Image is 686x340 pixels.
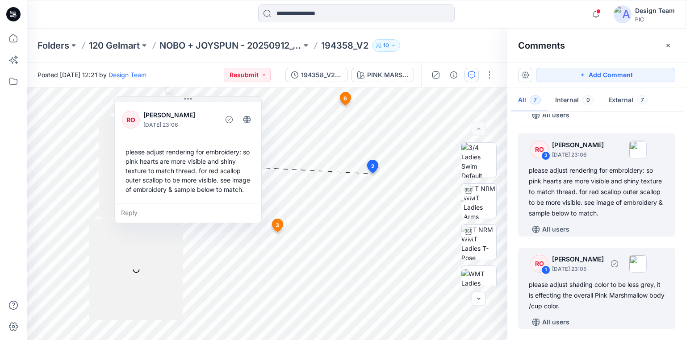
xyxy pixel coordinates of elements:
[542,317,569,328] p: All users
[637,95,648,104] span: 7
[582,95,594,104] span: 0
[343,95,347,103] span: 6
[367,70,408,80] div: PINK MARSHMALLOW
[321,39,368,52] p: 194358_V2
[529,279,665,311] div: please adjust shading color to be less grey, it is effecting the overall Pink Marshmallow body /c...
[115,203,261,223] div: Reply
[461,269,496,297] img: WMT Ladies Swim Front
[614,5,632,23] img: avatar
[529,222,573,236] button: All users
[351,68,414,82] button: PINK MARSHMALLOW
[530,95,541,104] span: 7
[552,140,604,150] p: [PERSON_NAME]
[38,70,146,79] span: Posted [DATE] 12:21 by
[529,165,665,219] div: please adjust rendering for embroidery: so pink hearts are more visible and shiny texture to matc...
[159,39,301,52] a: NOBO + JOYSPUN - 20250912_120_GC
[552,265,604,274] p: [DATE] 23:05
[143,120,216,129] p: [DATE] 23:06
[518,40,565,51] h2: Comments
[529,315,573,329] button: All users
[511,89,548,112] button: All
[89,39,140,52] a: 120 Gelmart
[542,224,569,235] p: All users
[301,70,342,80] div: 194358_V2 NEW PATTERN
[541,265,550,274] div: 1
[276,221,279,229] span: 3
[371,162,375,170] span: 2
[542,110,569,120] p: All users
[552,150,604,159] p: [DATE] 23:06
[461,225,496,260] img: TT NRM WMT Ladies T-Pose
[447,68,461,82] button: Details
[635,16,675,23] div: PIC
[531,141,548,158] div: RO
[531,255,548,273] div: RO
[552,254,604,265] p: [PERSON_NAME]
[383,41,389,50] p: 10
[109,71,146,79] a: Design Team
[143,110,216,120] p: [PERSON_NAME]
[122,111,140,129] div: RO
[122,144,254,198] div: please adjust rendering for embroidery: so pink hearts are more visible and shiny texture to matc...
[461,143,496,178] img: 3/4 Ladies Swim Default
[529,108,573,122] button: All users
[372,39,400,52] button: 10
[541,151,550,160] div: 2
[285,68,348,82] button: 194358_V2 NEW PATTERN
[601,89,655,112] button: External
[38,39,69,52] a: Folders
[635,5,675,16] div: Design Team
[464,184,496,219] img: TT NRM WMT Ladies Arms Down
[536,68,675,82] button: Add Comment
[548,89,601,112] button: Internal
